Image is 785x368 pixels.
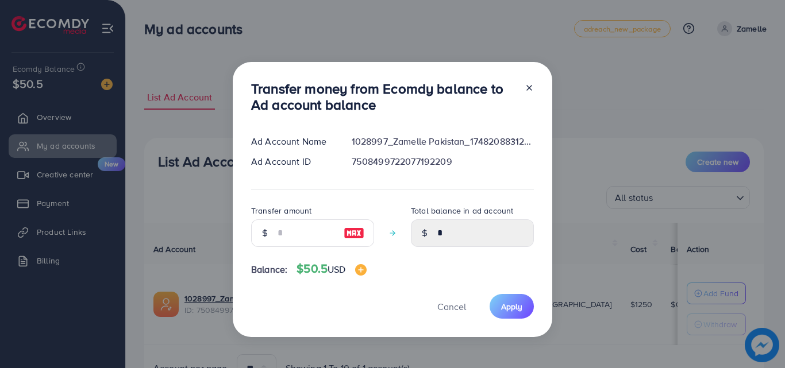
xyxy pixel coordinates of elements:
[411,205,513,216] label: Total balance in ad account
[242,155,343,168] div: Ad Account ID
[297,262,366,276] h4: $50.5
[251,205,311,216] label: Transfer amount
[343,135,543,148] div: 1028997_Zamelle Pakistan_1748208831279
[437,300,466,313] span: Cancel
[501,301,522,312] span: Apply
[251,80,515,114] h3: Transfer money from Ecomdy balance to Ad account balance
[343,155,543,168] div: 7508499722077192209
[251,263,287,276] span: Balance:
[328,263,345,276] span: USD
[242,135,343,148] div: Ad Account Name
[490,294,534,319] button: Apply
[423,294,480,319] button: Cancel
[355,264,367,276] img: image
[344,226,364,240] img: image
